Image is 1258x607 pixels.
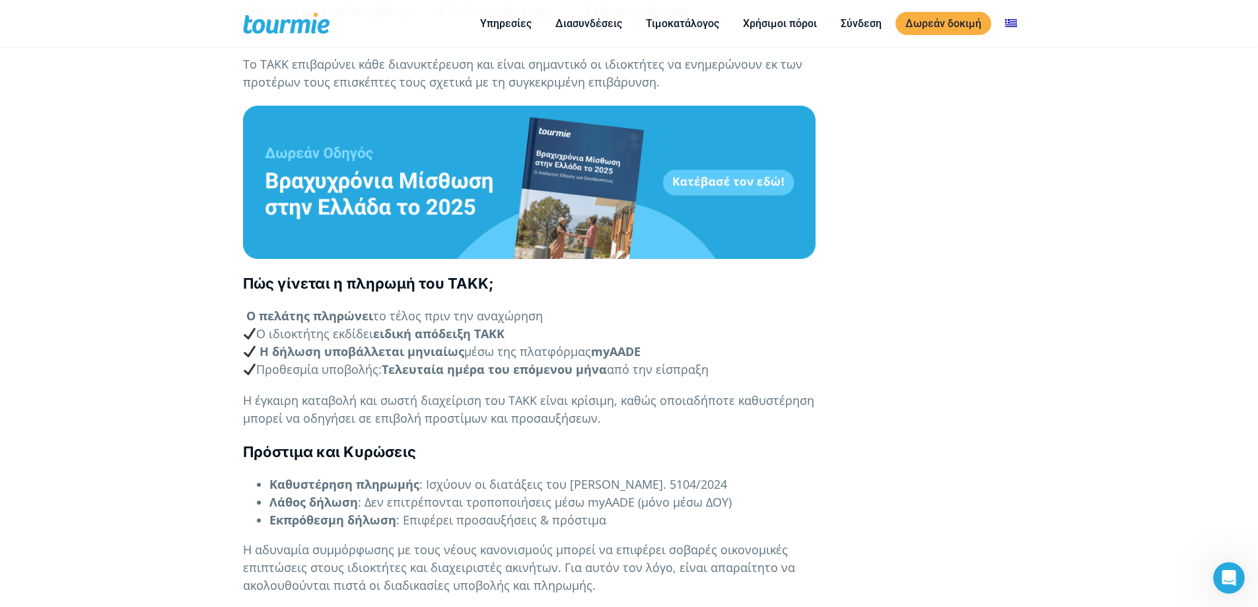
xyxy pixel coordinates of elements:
span: : Ισχύουν οι διατάξεις του [PERSON_NAME]. 5104/2024 [419,476,727,492]
span: μέσω της πλατφόρμας [464,343,591,359]
b: Πώς γίνεται η πληρωμή του ΤΑΚΚ; [243,275,495,292]
b: Τελευταία ημέρα του επόμενου μήνα [382,361,607,377]
span: Η αδυναμία συμμόρφωσης με τους νέους κανονισμούς μπορεί να επιφέρει σοβαρές οικονομικές επιπτώσει... [243,542,795,593]
span: : Επιφέρει προσαυξήσεις & πρόστιμα [396,512,606,528]
b: myAADE [591,343,641,359]
a: Τιμοκατάλογος [636,15,729,32]
span: Προθεσμία υποβολής: [243,361,382,377]
a: Υπηρεσίες [470,15,542,32]
a: Χρήσιμοι πόροι [733,15,827,32]
iframe: Intercom live chat [1213,562,1245,594]
b: Εκπρόθεσμη δήλωση [269,512,396,528]
b: Η δήλωση υποβάλλεται μηνιαίως [260,343,464,359]
a: Σύνδεση [831,15,891,32]
span: Ο ιδιοκτήτης εκδίδει [243,326,374,341]
a: Αλλαγή σε [995,15,1027,32]
span: Το ΤΑΚΚ επιβαρύνει κάθε διανυκτέρευση και είναι σημαντικό οι ιδιοκτήτες να ενημερώνουν εκ των προ... [243,56,802,90]
a: Διασυνδέσεις [545,15,632,32]
b: Πρόστιμα και Κυρώσεις [243,443,417,460]
b: Ο πελάτης πληρώνει [246,308,373,324]
span: Η έγκαιρη καταβολή και σωστή διαχείριση του ΤΑΚΚ είναι κρίσιμη, καθώς οποιαδήποτε καθυστέρηση μπο... [243,392,814,426]
b: Καθυστέρηση πληρωμής [269,476,419,492]
b: ειδική απόδειξη ΤΑΚΚ [373,326,505,341]
span: το τέλος πριν την αναχώρηση [373,308,543,324]
a: Δωρεάν δοκιμή [895,12,991,35]
span: από την είσπραξη [607,361,709,377]
b: Λάθος δήλωση [269,494,358,510]
span: : Δεν επιτρέπονται τροποποιήσεις μέσω myAADE (μόνο μέσω ΔΟΥ) [358,494,732,510]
